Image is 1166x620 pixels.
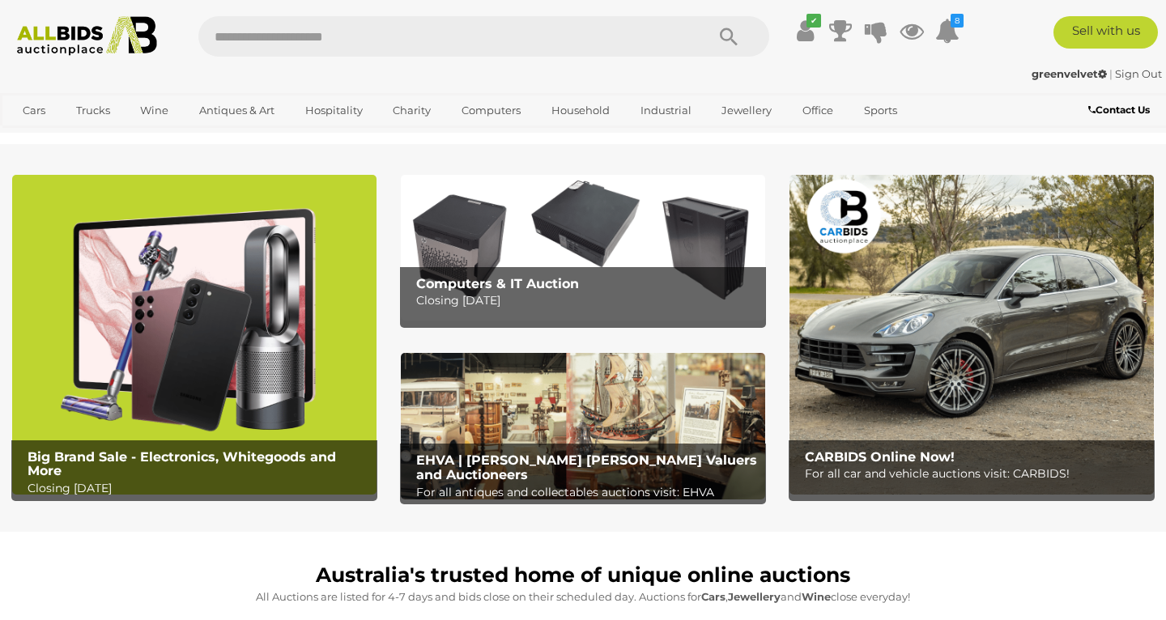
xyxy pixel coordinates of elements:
b: Computers & IT Auction [416,276,579,291]
img: EHVA | Evans Hastings Valuers and Auctioneers [401,353,765,499]
p: For all car and vehicle auctions visit: CARBIDS! [805,464,1146,484]
a: Sign Out [1115,67,1162,80]
i: 8 [951,14,964,28]
img: Computers & IT Auction [401,175,765,321]
strong: Cars [701,590,726,603]
img: Big Brand Sale - Electronics, Whitegoods and More [12,175,377,494]
i: ✔ [806,14,821,28]
img: CARBIDS Online Now! [789,175,1154,494]
button: Search [688,16,769,57]
a: CARBIDS Online Now! CARBIDS Online Now! For all car and vehicle auctions visit: CARBIDS! [789,175,1154,494]
a: 8 [935,16,960,45]
img: Allbids.com.au [9,16,166,56]
a: Sell with us [1053,16,1158,49]
b: CARBIDS Online Now! [805,449,955,465]
p: Closing [DATE] [28,478,368,499]
a: EHVA | Evans Hastings Valuers and Auctioneers EHVA | [PERSON_NAME] [PERSON_NAME] Valuers and Auct... [401,353,765,499]
strong: Wine [802,590,831,603]
a: Computers [451,97,531,124]
a: Antiques & Art [189,97,285,124]
span: | [1109,67,1113,80]
b: EHVA | [PERSON_NAME] [PERSON_NAME] Valuers and Auctioneers [416,452,757,482]
b: Big Brand Sale - Electronics, Whitegoods and More [28,449,336,479]
h1: Australia's trusted home of unique online auctions [20,564,1146,587]
a: greenvelvet [1032,67,1109,80]
p: For all antiques and collectables auctions visit: EHVA [416,482,757,503]
a: ✔ [793,16,817,45]
a: Office [792,97,844,124]
strong: Jewellery [728,590,781,603]
b: Contact Us [1088,104,1150,116]
a: Industrial [630,97,702,124]
a: Hospitality [295,97,373,124]
strong: greenvelvet [1032,67,1107,80]
a: Wine [130,97,179,124]
a: Trucks [66,97,121,124]
a: Jewellery [711,97,782,124]
a: Big Brand Sale - Electronics, Whitegoods and More Big Brand Sale - Electronics, Whitegoods and Mo... [12,175,377,494]
a: Charity [382,97,441,124]
a: Computers & IT Auction Computers & IT Auction Closing [DATE] [401,175,765,321]
a: Cars [12,97,56,124]
a: Household [541,97,620,124]
p: Closing [DATE] [416,291,757,311]
a: [GEOGRAPHIC_DATA] [12,124,148,151]
a: Contact Us [1088,101,1154,119]
p: All Auctions are listed for 4-7 days and bids close on their scheduled day. Auctions for , and cl... [20,588,1146,606]
a: Sports [853,97,908,124]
